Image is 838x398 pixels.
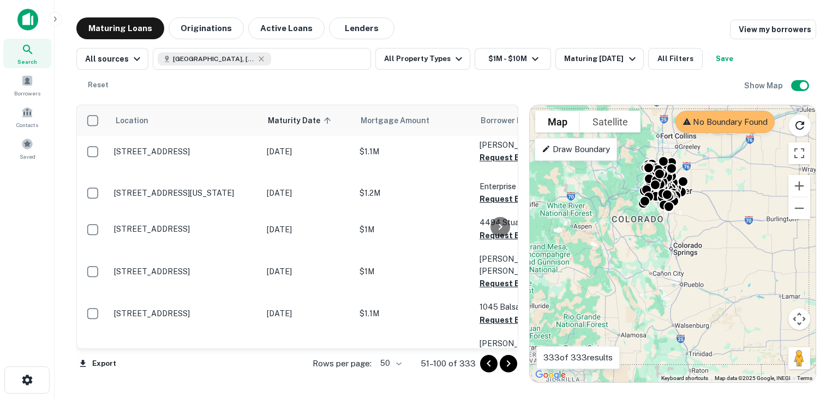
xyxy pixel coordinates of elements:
[480,337,589,361] p: [PERSON_NAME] Properties LTD
[480,355,498,372] button: Go to previous page
[261,105,354,136] th: Maturity Date
[76,355,119,372] button: Export
[530,105,816,382] div: 0 0
[3,102,51,131] a: Contacts
[707,48,742,70] button: Save your search to get updates of matches that match your search criteria.
[114,309,256,318] p: [STREET_ADDRESS]
[267,224,349,236] p: [DATE]
[783,311,838,363] iframe: Chat Widget
[173,54,255,64] span: [GEOGRAPHIC_DATA], [GEOGRAPHIC_DATA], [GEOGRAPHIC_DATA], [GEOGRAPHIC_DATA]
[81,74,116,96] button: Reset
[354,105,474,136] th: Mortgage Amount
[797,375,812,381] a: Terms (opens in new tab)
[542,143,610,156] p: Draw Boundary
[248,17,325,39] button: Active Loans
[788,197,810,219] button: Zoom out
[661,375,708,382] button: Keyboard shortcuts
[421,357,476,370] p: 51–100 of 333
[268,114,334,127] span: Maturity Date
[360,187,469,199] p: $1.2M
[329,17,394,39] button: Lenders
[267,146,349,158] p: [DATE]
[360,224,469,236] p: $1M
[532,368,568,382] img: Google
[115,114,148,127] span: Location
[683,116,767,129] p: No Boundary Found
[267,307,349,319] p: [DATE]
[17,9,38,31] img: capitalize-icon.png
[648,48,703,70] button: All Filters
[788,142,810,164] button: Toggle fullscreen view
[360,266,469,278] p: $1M
[20,152,35,161] span: Saved
[267,187,349,199] p: [DATE]
[360,307,469,319] p: $1.1M
[480,313,568,327] button: Request Borrower Info
[555,48,643,70] button: Maturing [DATE]
[480,253,589,277] p: [PERSON_NAME] [PERSON_NAME] Estr
[543,351,613,364] p: 333 of 333 results
[715,375,791,381] span: Map data ©2025 Google, INEGI
[564,52,638,65] div: Maturing [DATE]
[535,111,580,132] button: Show street map
[109,105,261,136] th: Location
[313,357,372,370] p: Rows per page:
[480,139,589,151] p: [PERSON_NAME]
[474,105,594,136] th: Borrower Name
[480,180,589,192] p: Enterprise Northglenn LLC
[475,48,551,70] button: $1M - $10M
[376,355,403,371] div: 50
[114,147,256,156] p: [STREET_ADDRESS]
[14,89,40,98] span: Borrowers
[788,308,810,330] button: Map camera controls
[267,266,349,278] p: [DATE]
[480,151,568,164] button: Request Borrower Info
[532,368,568,382] a: Open this area in Google Maps (opens a new window)
[788,175,810,197] button: Zoom in
[480,277,568,290] button: Request Borrower Info
[730,20,816,39] a: View my borrowers
[16,120,38,129] span: Contacts
[114,224,256,234] p: [STREET_ADDRESS]
[114,188,256,198] p: [STREET_ADDRESS][US_STATE]
[480,301,589,313] p: 1045 Balsam ST LLC
[114,267,256,276] p: [STREET_ADDRESS]
[3,134,51,163] a: Saved
[480,216,589,228] p: 4494 Stuartllc
[744,80,785,92] h6: Show Map
[76,17,164,39] button: Maturing Loans
[17,57,37,66] span: Search
[3,39,51,68] a: Search
[169,17,244,39] button: Originations
[360,146,469,158] p: $1.1M
[480,229,568,242] button: Request Borrower Info
[361,114,444,127] span: Mortgage Amount
[76,48,148,70] button: All sources
[500,355,517,372] button: Go to next page
[481,114,538,127] span: Borrower Name
[3,70,51,100] a: Borrowers
[375,48,470,70] button: All Property Types
[153,48,371,70] button: [GEOGRAPHIC_DATA], [GEOGRAPHIC_DATA], [GEOGRAPHIC_DATA], [GEOGRAPHIC_DATA]
[788,114,811,137] button: Reload search area
[480,192,568,206] button: Request Borrower Info
[85,52,143,65] div: All sources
